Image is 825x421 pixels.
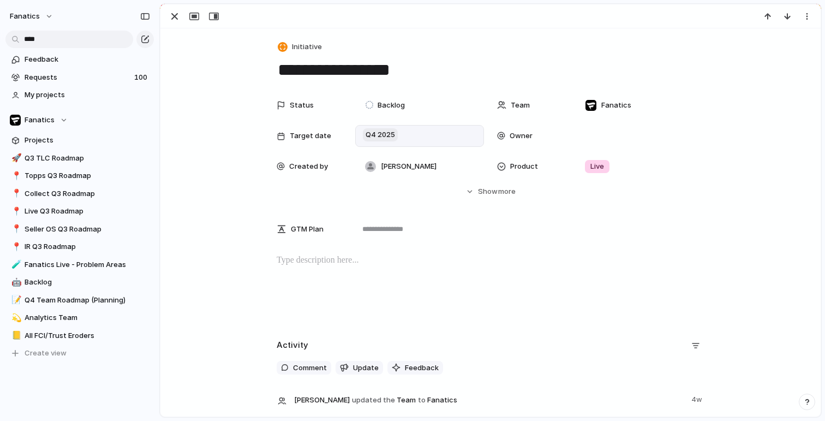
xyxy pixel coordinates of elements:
span: Fanatics [601,100,631,111]
span: Owner [510,131,533,141]
span: Live [590,161,604,172]
a: 📍Topps Q3 Roadmap [5,168,154,184]
span: Projects [25,135,150,146]
button: 📝 [10,295,21,306]
span: more [498,186,516,197]
a: 📒All FCI/Trust Eroders [5,328,154,344]
span: Initiative [292,41,322,52]
a: 💫Analytics Team [5,310,154,326]
button: Fanatics [5,112,154,128]
div: 🧪 [11,258,19,271]
button: 📍 [10,241,21,252]
a: 🧪Fanatics Live - Problem Areas [5,257,154,273]
span: Show [478,186,498,197]
a: Requests100 [5,69,154,86]
span: [PERSON_NAME] [294,395,350,406]
button: 📒 [10,330,21,341]
div: 📒 [11,329,19,342]
div: 🤖 [11,276,19,289]
div: 📍 [11,241,19,253]
a: Feedback [5,51,154,68]
div: 📍 [11,205,19,218]
span: Created by [289,161,328,172]
span: Q4 Team Roadmap (Planning) [25,295,150,306]
span: Topps Q3 Roadmap [25,170,150,181]
div: 📍 [11,170,19,182]
span: Q3 TLC Roadmap [25,153,150,164]
div: 🚀 [11,152,19,164]
span: All FCI/Trust Eroders [25,330,150,341]
button: 🤖 [10,277,21,288]
span: Fanatics Live - Problem Areas [25,259,150,270]
span: to [418,395,426,406]
span: updated the [352,395,395,406]
button: 📍 [10,188,21,199]
h2: Activity [277,339,308,352]
span: Backlog [378,100,405,111]
span: Backlog [25,277,150,288]
span: Update [353,363,379,373]
span: Feedback [25,54,150,65]
button: 📍 [10,170,21,181]
a: 📝Q4 Team Roadmap (Planning) [5,292,154,309]
span: Product [510,161,538,172]
span: Create view [25,348,67,359]
button: Initiative [276,39,325,55]
a: 📍IR Q3 Roadmap [5,239,154,255]
a: 🤖Backlog [5,274,154,290]
button: Update [336,361,383,375]
a: 🚀Q3 TLC Roadmap [5,150,154,167]
div: 📍 [11,223,19,235]
button: 🚀 [10,153,21,164]
span: fanatics [10,11,40,22]
span: Collect Q3 Roadmap [25,188,150,199]
a: 📍Seller OS Q3 Roadmap [5,221,154,238]
span: Requests [25,72,131,83]
span: Team [294,392,685,407]
a: 📍Collect Q3 Roadmap [5,186,154,202]
span: Analytics Team [25,312,150,323]
span: Status [290,100,314,111]
button: 💫 [10,312,21,323]
button: 🧪 [10,259,21,270]
span: Seller OS Q3 Roadmap [25,224,150,235]
button: Showmore [277,182,704,201]
div: 📍 [11,187,19,200]
span: Target date [290,131,331,141]
span: [PERSON_NAME] [381,161,437,172]
button: fanatics [5,8,59,25]
button: 📍 [10,224,21,235]
button: 📍 [10,206,21,217]
span: Team [511,100,530,111]
span: Comment [293,363,327,373]
button: Create view [5,345,154,361]
div: 💫 [11,312,19,324]
div: 📝 [11,294,19,306]
span: Feedback [405,363,439,373]
span: My projects [25,90,150,100]
span: Q4 2025 [363,128,398,141]
span: GTM Plan [291,224,324,235]
span: Live Q3 Roadmap [25,206,150,217]
span: 4w [691,392,704,405]
a: My projects [5,87,154,103]
button: Feedback [387,361,443,375]
button: Comment [277,361,331,375]
span: Fanatics [427,395,457,406]
span: Fanatics [25,115,55,126]
span: IR Q3 Roadmap [25,241,150,252]
a: 📍Live Q3 Roadmap [5,203,154,220]
a: Projects [5,132,154,149]
span: 100 [134,72,150,83]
